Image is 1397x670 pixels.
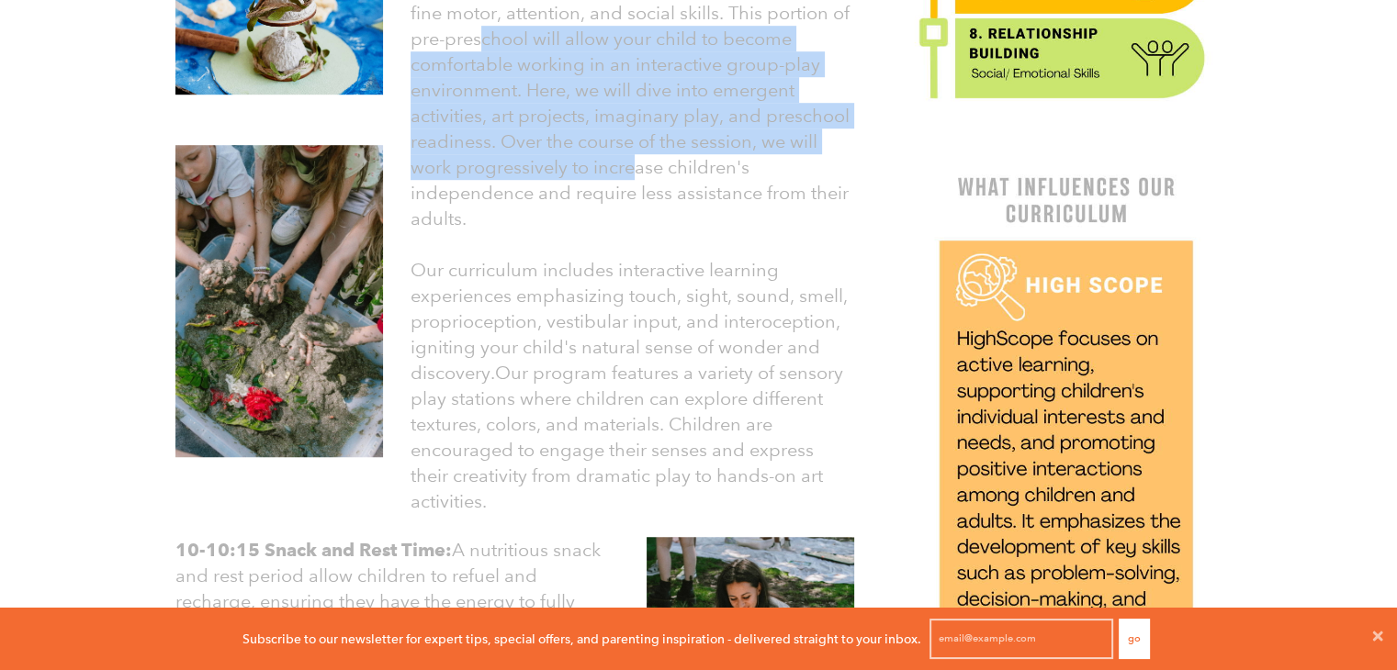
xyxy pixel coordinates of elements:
span: Our program features a variety of sensory play stations where children can explore different text... [411,362,843,512]
input: email@example.com [929,619,1113,659]
button: Go [1119,619,1150,659]
strong: 10-10:15 Snack and Rest Time: [175,539,452,561]
font: Our curriculum includes interactive learning experiences emphasizing touch, sight, sound, smell, ... [411,259,848,384]
p: Subscribe to our newsletter for expert tips, special offers, and parenting inspiration - delivere... [242,629,921,649]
